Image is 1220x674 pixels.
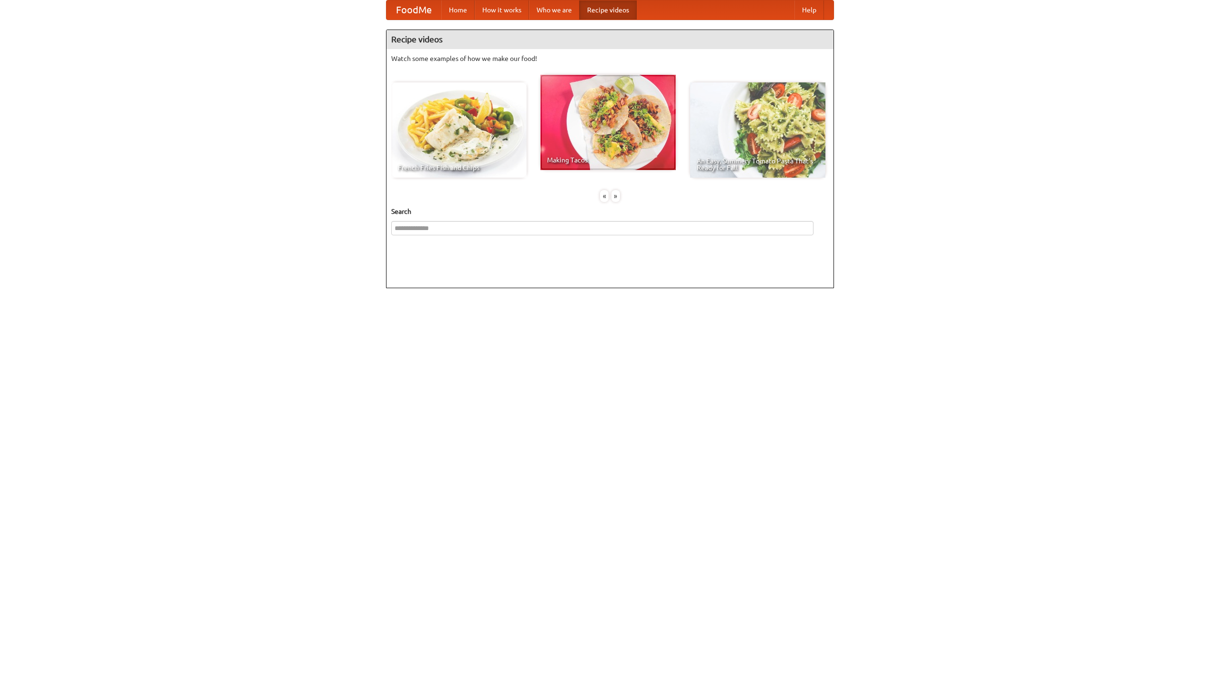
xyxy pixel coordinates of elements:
[547,157,669,163] span: Making Tacos
[697,158,819,171] span: An Easy, Summery Tomato Pasta That's Ready for Fall
[386,30,834,49] h4: Recipe videos
[690,82,825,178] a: An Easy, Summery Tomato Pasta That's Ready for Fall
[391,207,829,216] h5: Search
[386,0,441,20] a: FoodMe
[529,0,579,20] a: Who we are
[600,190,609,202] div: «
[540,75,676,170] a: Making Tacos
[579,0,637,20] a: Recipe videos
[391,54,829,63] p: Watch some examples of how we make our food!
[441,0,475,20] a: Home
[611,190,620,202] div: »
[398,164,520,171] span: French Fries Fish and Chips
[391,82,527,178] a: French Fries Fish and Chips
[794,0,824,20] a: Help
[475,0,529,20] a: How it works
